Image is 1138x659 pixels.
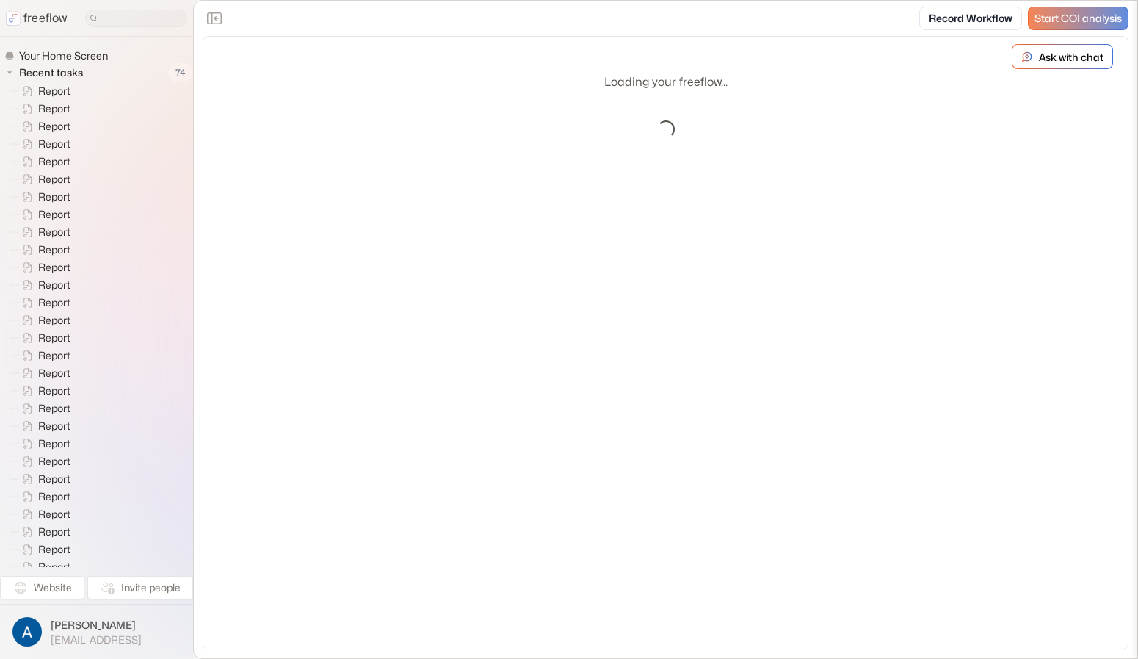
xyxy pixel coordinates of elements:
[10,100,76,118] a: Report
[35,348,75,363] span: Report
[10,435,76,453] a: Report
[10,312,76,329] a: Report
[35,331,75,345] span: Report
[10,153,76,170] a: Report
[10,259,76,276] a: Report
[23,10,68,27] p: freeflow
[10,206,76,223] a: Report
[35,489,75,504] span: Report
[35,278,75,292] span: Report
[35,137,75,151] span: Report
[35,383,75,398] span: Report
[35,366,75,381] span: Report
[35,172,75,187] span: Report
[10,223,76,241] a: Report
[16,65,87,80] span: Recent tasks
[51,633,142,647] span: [EMAIL_ADDRESS]
[35,242,75,257] span: Report
[10,400,76,417] a: Report
[6,10,68,27] a: freeflow
[35,525,75,539] span: Report
[35,542,75,557] span: Report
[12,617,42,647] img: profile
[10,276,76,294] a: Report
[35,190,75,204] span: Report
[1034,12,1122,25] span: Start COI analysis
[10,453,76,470] a: Report
[10,523,76,541] a: Report
[10,294,76,312] a: Report
[604,73,728,91] p: Loading your freeflow...
[10,329,76,347] a: Report
[35,454,75,469] span: Report
[35,207,75,222] span: Report
[4,48,114,63] a: Your Home Screen
[35,119,75,134] span: Report
[35,101,75,116] span: Report
[168,63,193,82] span: 74
[10,505,76,523] a: Report
[16,48,112,63] span: Your Home Screen
[1028,7,1128,30] a: Start COI analysis
[35,560,75,575] span: Report
[35,260,75,275] span: Report
[35,401,75,416] span: Report
[35,84,75,98] span: Report
[10,417,76,435] a: Report
[10,118,76,135] a: Report
[35,419,75,433] span: Report
[10,364,76,382] a: Report
[51,618,142,633] span: [PERSON_NAME]
[35,436,75,451] span: Report
[87,576,193,599] button: Invite people
[35,295,75,310] span: Report
[919,7,1022,30] a: Record Workflow
[10,541,76,558] a: Report
[10,135,76,153] a: Report
[10,470,76,488] a: Report
[10,170,76,188] a: Report
[35,154,75,169] span: Report
[10,241,76,259] a: Report
[9,613,184,650] button: [PERSON_NAME][EMAIL_ADDRESS]
[10,82,76,100] a: Report
[35,507,75,522] span: Report
[35,313,75,328] span: Report
[1039,49,1103,65] p: Ask with chat
[4,64,89,82] button: Recent tasks
[10,347,76,364] a: Report
[35,472,75,486] span: Report
[10,488,76,505] a: Report
[10,558,76,576] a: Report
[10,382,76,400] a: Report
[203,7,226,30] button: Close the sidebar
[35,225,75,240] span: Report
[10,188,76,206] a: Report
